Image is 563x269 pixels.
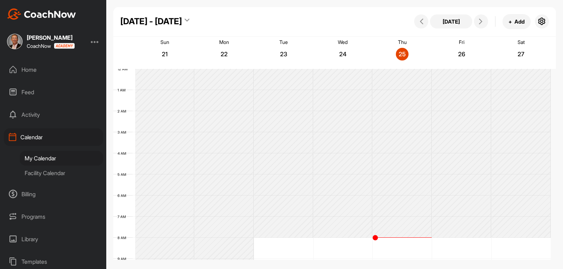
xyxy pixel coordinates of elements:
[54,43,75,49] img: CoachNow acadmey
[4,128,103,146] div: Calendar
[455,51,468,58] p: 26
[135,37,195,69] a: September 21, 2025
[4,208,103,225] div: Programs
[219,39,229,45] p: Mon
[336,51,349,58] p: 24
[4,83,103,101] div: Feed
[508,18,512,25] span: +
[113,172,133,177] div: 5 AM
[432,37,492,69] a: September 26, 2025
[4,230,103,248] div: Library
[160,39,169,45] p: Sun
[195,37,254,69] a: September 22, 2025
[20,166,103,180] div: Facility Calendar
[113,151,133,155] div: 4 AM
[113,193,133,198] div: 6 AM
[277,51,290,58] p: 23
[373,37,432,69] a: September 25, 2025
[113,214,133,219] div: 7 AM
[254,37,313,69] a: September 23, 2025
[491,37,551,69] a: September 27, 2025
[502,14,531,29] button: +Add
[7,8,76,20] img: CoachNow
[515,51,527,58] p: 27
[4,185,103,203] div: Billing
[4,106,103,123] div: Activity
[113,257,133,261] div: 9 AM
[113,88,133,92] div: 1 AM
[313,37,373,69] a: September 24, 2025
[430,14,472,28] button: [DATE]
[279,39,288,45] p: Tue
[120,15,182,28] div: [DATE] - [DATE]
[27,35,75,40] div: [PERSON_NAME]
[20,151,103,166] div: My Calendar
[218,51,230,58] p: 22
[113,236,133,240] div: 8 AM
[459,39,464,45] p: Fri
[518,39,525,45] p: Sat
[4,61,103,78] div: Home
[158,51,171,58] p: 21
[7,34,23,49] img: square_5c67e2a3c3147c27b86610585b90044c.jpg
[113,67,135,71] div: 12 AM
[27,43,75,49] div: CoachNow
[396,51,409,58] p: 25
[113,109,133,113] div: 2 AM
[113,130,133,134] div: 3 AM
[398,39,407,45] p: Thu
[338,39,348,45] p: Wed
